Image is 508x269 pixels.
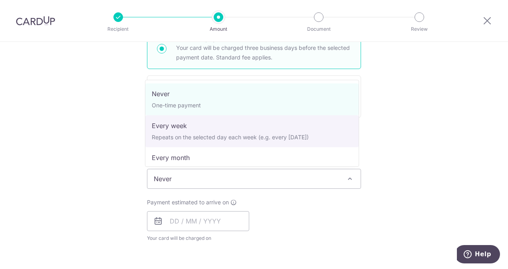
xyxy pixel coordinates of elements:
p: Document [289,25,348,33]
p: Every month [152,153,352,162]
input: DD / MM / YYYY [147,211,249,231]
span: Payment estimated to arrive on [147,198,229,206]
small: Repeats on the selected day each week (e.g. every [DATE]) [152,134,309,140]
p: Amount [189,25,248,33]
span: Your card will be charged on [147,234,249,242]
img: CardUp [16,16,55,26]
p: Your card will be charged three business days before the selected payment date. Standard fee appl... [176,43,351,62]
small: One-time payment [152,102,201,109]
p: Recipient [89,25,148,33]
iframe: Opens a widget where you can find more information [457,245,500,265]
p: Review [390,25,449,33]
p: Every week [152,121,352,131]
p: Never [152,89,352,99]
span: Never [147,169,361,188]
